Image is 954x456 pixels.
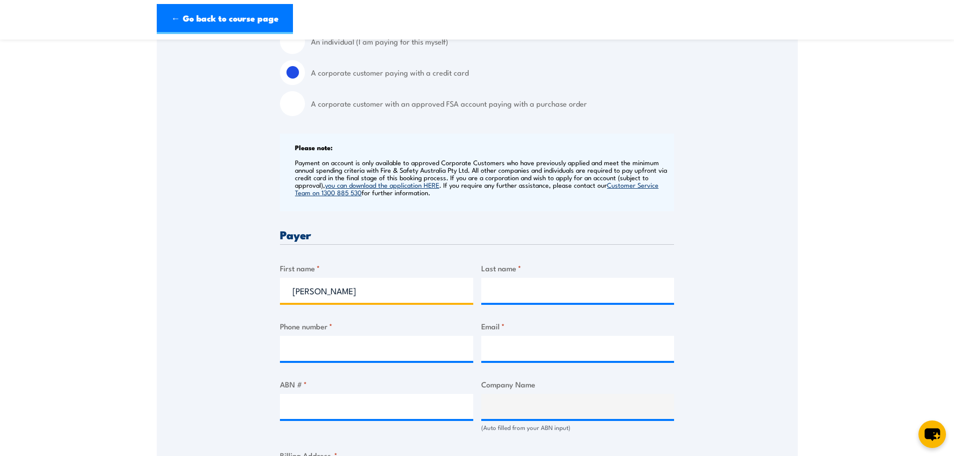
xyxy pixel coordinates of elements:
[280,229,674,240] h3: Payer
[280,320,473,332] label: Phone number
[295,180,659,197] a: Customer Service Team on 1300 885 530
[295,142,333,152] b: Please note:
[325,180,439,189] a: you can download the application HERE
[918,420,946,448] button: chat-button
[481,423,675,432] div: (Auto filled from your ABN input)
[311,29,674,54] label: An individual (I am paying for this myself)
[295,159,672,196] p: Payment on account is only available to approved Corporate Customers who have previously applied ...
[157,4,293,34] a: ← Go back to course page
[311,91,674,116] label: A corporate customer with an approved FSA account paying with a purchase order
[280,378,473,390] label: ABN #
[280,262,473,274] label: First name
[311,60,674,85] label: A corporate customer paying with a credit card
[481,320,675,332] label: Email
[481,262,675,274] label: Last name
[481,378,675,390] label: Company Name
